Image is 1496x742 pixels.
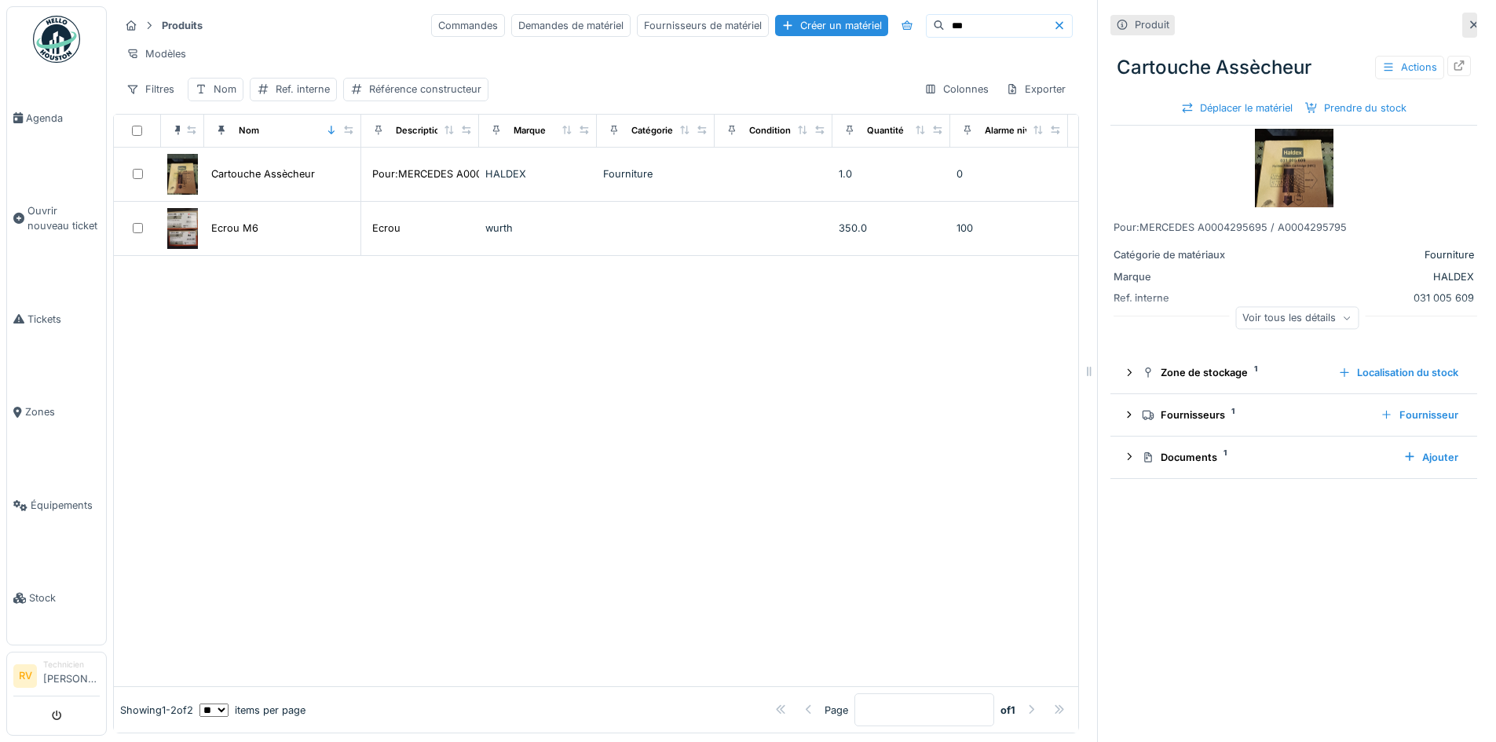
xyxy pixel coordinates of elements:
[396,124,445,137] div: Description
[1110,47,1477,88] div: Cartouche Assècheur
[1374,404,1465,426] div: Fournisseur
[1238,247,1474,262] div: Fourniture
[1114,247,1231,262] div: Catégorie de matériaux
[29,590,100,605] span: Stock
[867,124,904,137] div: Quantité
[1135,17,1169,32] div: Produit
[7,71,106,165] a: Agenda
[120,703,193,718] div: Showing 1 - 2 of 2
[1142,365,1326,380] div: Zone de stockage
[917,78,996,101] div: Colonnes
[211,166,315,181] div: Cartouche Assècheur
[511,14,631,37] div: Demandes de matériel
[1175,97,1299,119] div: Déplacer le matériel
[119,42,193,65] div: Modèles
[637,14,769,37] div: Fournisseurs de matériel
[7,272,106,366] a: Tickets
[956,166,1062,181] div: 0
[43,659,100,693] li: [PERSON_NAME]
[631,124,673,137] div: Catégorie
[1117,443,1471,472] summary: Documents1Ajouter
[1117,358,1471,387] summary: Zone de stockage1Localisation du stock
[1114,291,1231,305] div: Ref. interne
[839,221,944,236] div: 350.0
[1114,220,1474,235] div: Pour:MERCEDES A0004295695 / A0004295795
[7,366,106,459] a: Zones
[514,124,546,137] div: Marque
[956,221,1062,236] div: 100
[839,166,944,181] div: 1.0
[1238,269,1474,284] div: HALDEX
[1299,97,1413,119] div: Prendre du stock
[31,498,100,513] span: Équipements
[13,664,37,688] li: RV
[167,208,198,249] img: Ecrou M6
[7,459,106,552] a: Équipements
[1238,291,1474,305] div: 031 005 609
[211,221,258,236] div: Ecrou M6
[369,82,481,97] div: Référence constructeur
[26,111,100,126] span: Agenda
[1235,306,1359,329] div: Voir tous les détails
[25,404,100,419] span: Zones
[43,659,100,671] div: Technicien
[199,703,305,718] div: items per page
[119,78,181,101] div: Filtres
[1375,56,1444,79] div: Actions
[155,18,209,33] strong: Produits
[999,78,1073,101] div: Exporter
[214,82,236,97] div: Nom
[1332,362,1465,383] div: Localisation du stock
[431,14,505,37] div: Commandes
[13,659,100,696] a: RV Technicien[PERSON_NAME]
[7,552,106,645] a: Stock
[372,221,401,236] div: Ecrou
[825,703,848,718] div: Page
[485,166,591,181] div: HALDEX
[1255,129,1333,207] img: Cartouche Assècheur
[239,124,259,137] div: Nom
[749,124,824,137] div: Conditionnement
[775,15,888,36] div: Créer un matériel
[1397,447,1465,468] div: Ajouter
[1142,408,1368,422] div: Fournisseurs
[27,203,100,233] span: Ouvrir nouveau ticket
[27,312,100,327] span: Tickets
[1114,269,1231,284] div: Marque
[985,124,1063,137] div: Alarme niveau bas
[372,166,605,181] div: Pour:MERCEDES A0004295695 / A0004295795
[1000,703,1015,718] strong: of 1
[33,16,80,63] img: Badge_color-CXgf-gQk.svg
[1117,400,1471,429] summary: Fournisseurs1Fournisseur
[603,166,708,181] div: Fourniture
[7,165,106,273] a: Ouvrir nouveau ticket
[485,221,591,236] div: wurth
[167,154,198,195] img: Cartouche Assècheur
[1142,450,1391,465] div: Documents
[276,82,330,97] div: Ref. interne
